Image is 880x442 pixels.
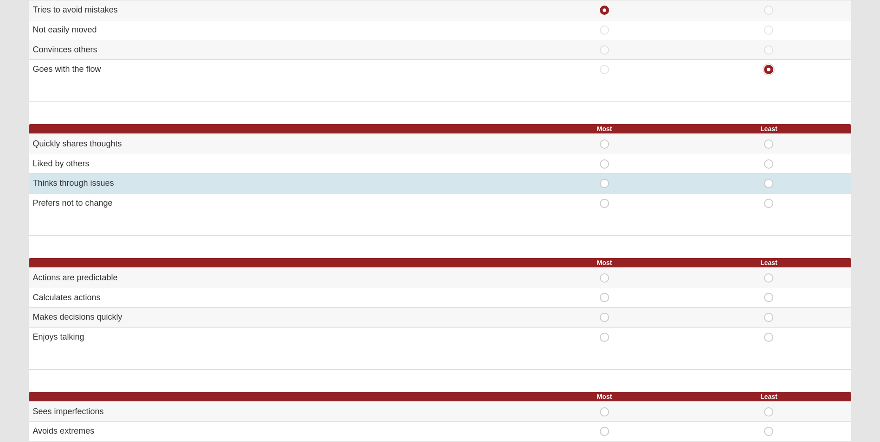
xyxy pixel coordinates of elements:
[29,40,522,60] td: Convinces others
[29,194,522,213] td: Prefers not to change
[29,134,522,154] td: Quickly shares thoughts
[522,258,687,268] th: Most
[29,422,522,442] td: Avoids extremes
[29,308,522,328] td: Makes decisions quickly
[687,258,851,268] th: Least
[687,124,851,134] th: Least
[29,174,522,194] td: Thinks through issues
[29,154,522,174] td: Liked by others
[29,60,522,79] td: Goes with the flow
[522,392,687,402] th: Most
[29,268,522,288] td: Actions are predictable
[687,392,851,402] th: Least
[29,327,522,347] td: Enjoys talking
[29,402,522,422] td: Sees imperfections
[29,288,522,308] td: Calculates actions
[29,20,522,40] td: Not easily moved
[522,124,687,134] th: Most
